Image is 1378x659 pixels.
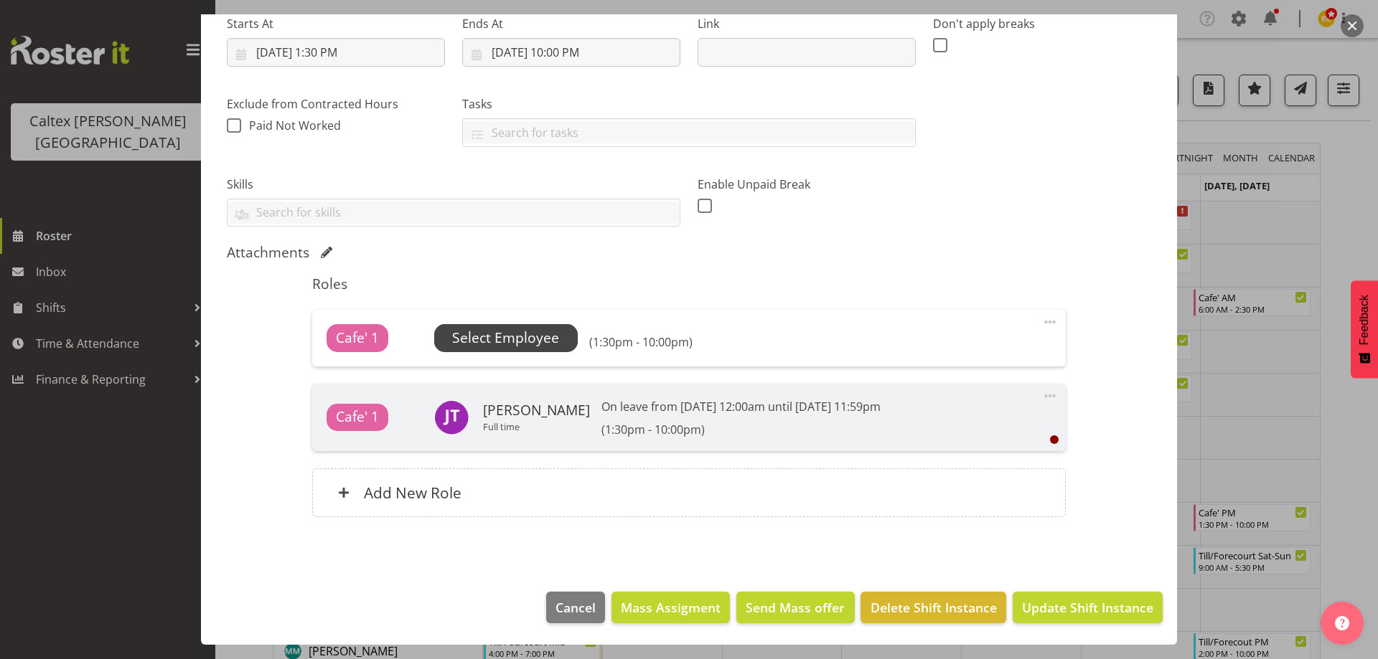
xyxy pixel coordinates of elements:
div: User is clocked out [1050,435,1059,444]
h6: [PERSON_NAME] [483,402,590,418]
input: Search for skills [228,202,680,224]
button: Mass Assigment [611,592,730,623]
button: Cancel [546,592,605,623]
span: Paid Not Worked [249,118,341,133]
span: Cancel [556,598,596,617]
span: Cafe' 1 [336,328,379,349]
label: Skills [227,176,680,193]
label: Link [698,15,916,32]
p: On leave from [DATE] 12:00am until [DATE] 11:59pm [601,398,881,415]
label: Tasks [462,95,916,113]
button: Send Mass offer [736,592,854,623]
span: Update Shift Instance [1022,598,1153,617]
label: Enable Unpaid Break [698,176,916,193]
span: Feedback [1358,295,1371,345]
span: Cafe' 1 [336,407,379,427]
label: Starts At [227,15,445,32]
img: help-xxl-2.png [1335,616,1349,630]
h6: (1:30pm - 10:00pm) [601,422,881,437]
p: Full time [483,421,590,432]
img: john-clywdd-tredrea11377.jpg [434,400,469,435]
h6: Add New Role [364,483,461,502]
button: Feedback - Show survey [1351,280,1378,378]
h5: Roles [312,275,1065,293]
input: Click to select... [227,38,445,67]
button: Delete Shift Instance [861,592,1006,623]
button: Update Shift Instance [1013,592,1163,623]
label: Don't apply breaks [933,15,1151,32]
label: Ends At [462,15,680,32]
input: Click to select... [462,38,680,67]
span: Select Employee [452,328,559,349]
label: Exclude from Contracted Hours [227,95,445,113]
h5: Attachments [227,244,309,261]
span: Mass Assigment [621,598,721,617]
span: Delete Shift Instance [871,598,997,617]
h6: (1:30pm - 10:00pm) [589,335,693,349]
span: Send Mass offer [746,598,845,617]
input: Search for tasks [463,121,915,143]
